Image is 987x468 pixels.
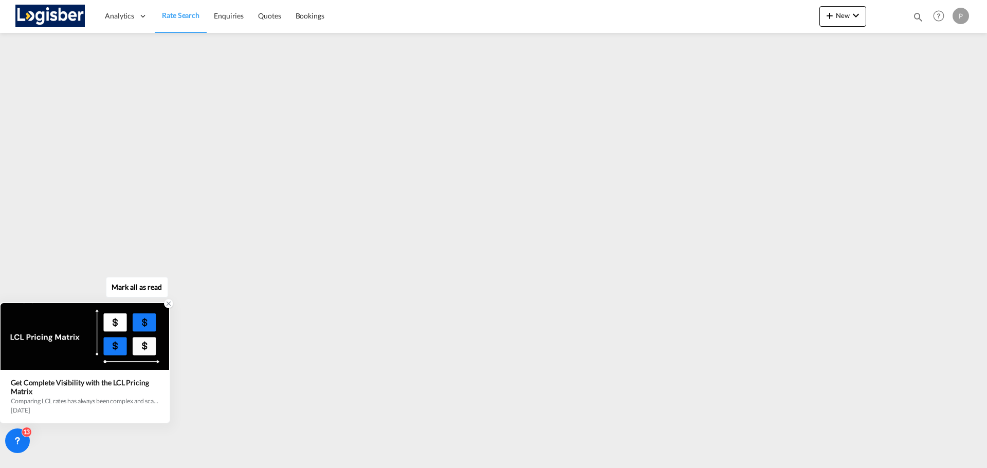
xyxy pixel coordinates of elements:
[912,11,924,23] md-icon: icon-magnify
[296,11,324,20] span: Bookings
[824,11,862,20] span: New
[953,8,969,24] div: P
[930,7,947,25] span: Help
[162,11,199,20] span: Rate Search
[912,11,924,27] div: icon-magnify
[930,7,953,26] div: Help
[824,9,836,22] md-icon: icon-plus 400-fg
[850,9,862,22] md-icon: icon-chevron-down
[258,11,281,20] span: Quotes
[105,11,134,21] span: Analytics
[15,5,85,28] img: d7a75e507efd11eebffa5922d020a472.png
[214,11,244,20] span: Enquiries
[819,6,866,27] button: icon-plus 400-fgNewicon-chevron-down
